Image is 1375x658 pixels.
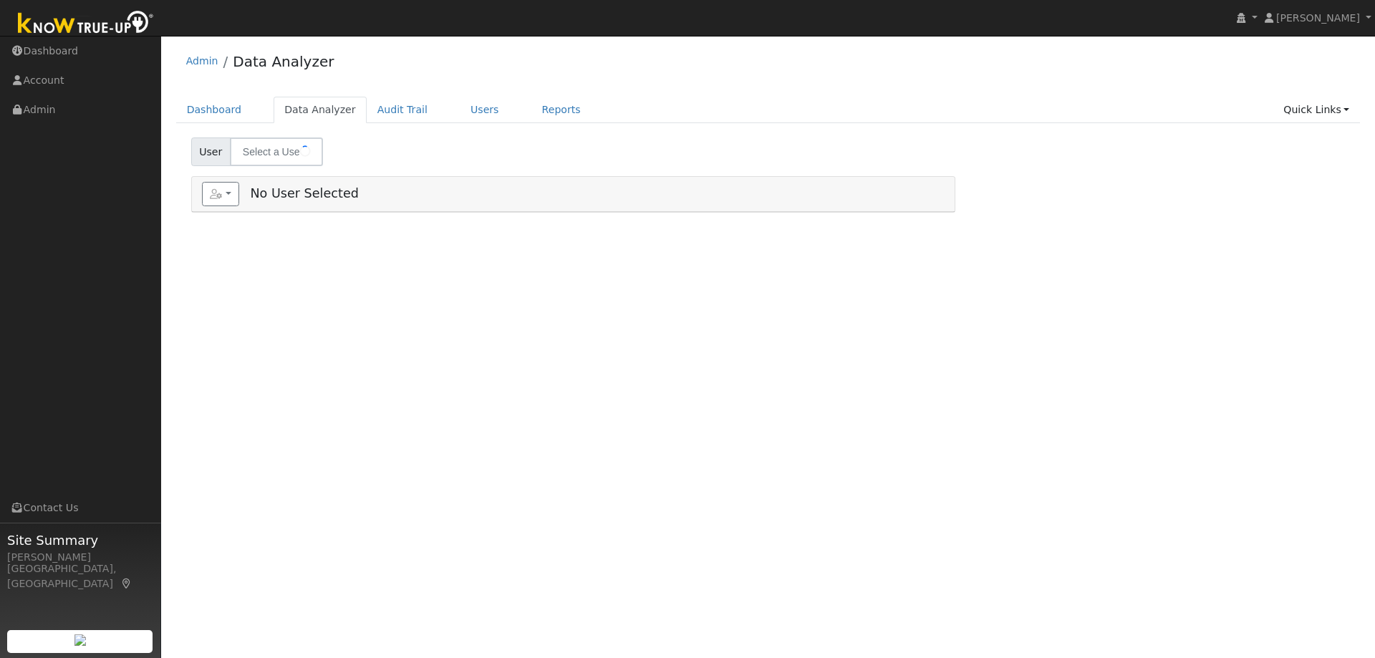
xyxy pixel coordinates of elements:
[191,137,231,166] span: User
[1273,97,1360,123] a: Quick Links
[120,578,133,589] a: Map
[531,97,592,123] a: Reports
[233,53,334,70] a: Data Analyzer
[11,8,161,40] img: Know True-Up
[176,97,253,123] a: Dashboard
[7,531,153,550] span: Site Summary
[186,55,218,67] a: Admin
[7,550,153,565] div: [PERSON_NAME]
[74,634,86,646] img: retrieve
[230,137,323,166] input: Select a User
[7,561,153,591] div: [GEOGRAPHIC_DATA], [GEOGRAPHIC_DATA]
[460,97,510,123] a: Users
[1276,12,1360,24] span: [PERSON_NAME]
[367,97,438,123] a: Audit Trail
[202,182,945,206] h5: No User Selected
[274,97,367,123] a: Data Analyzer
